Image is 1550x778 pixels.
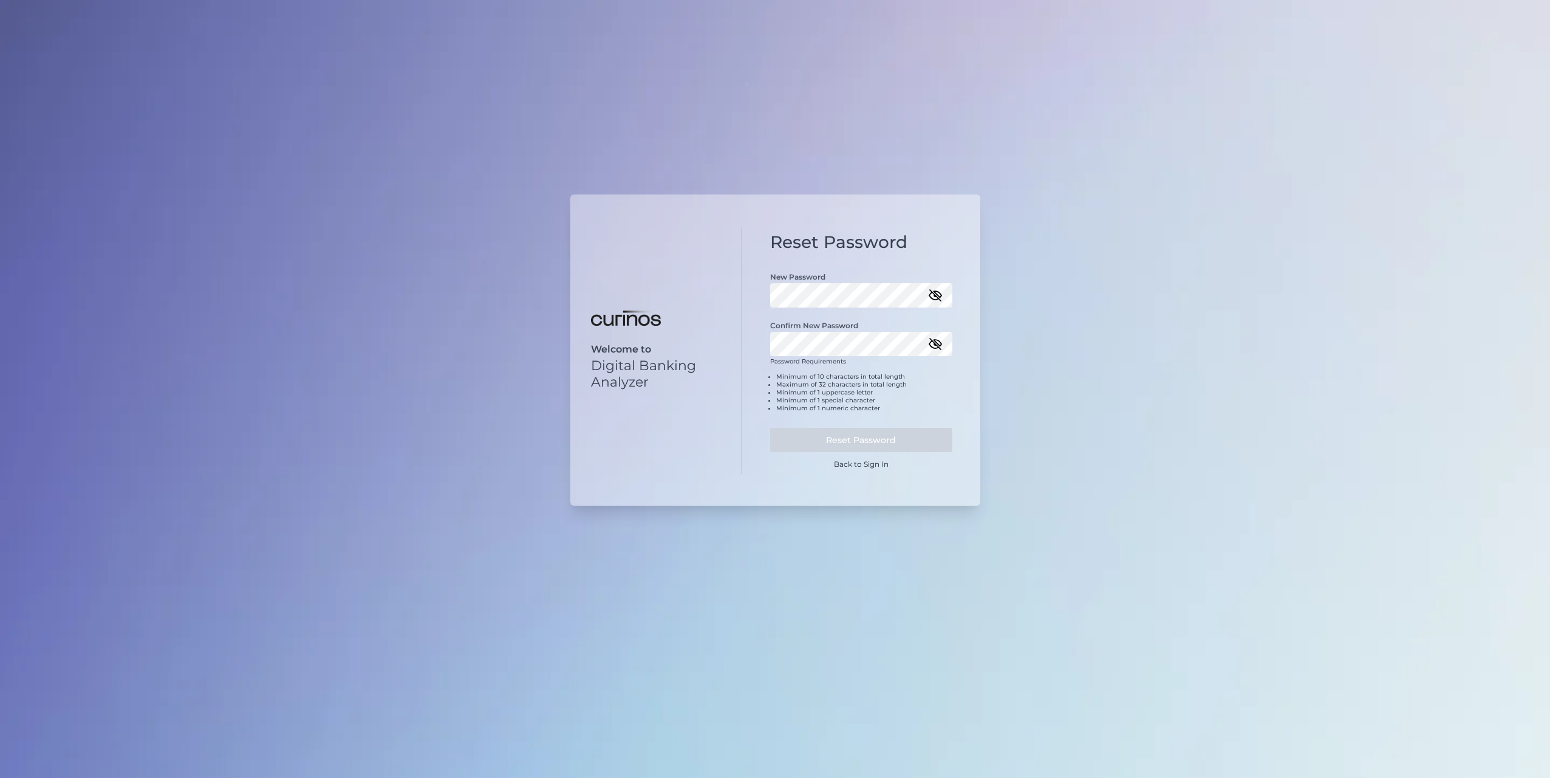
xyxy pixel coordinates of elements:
[776,404,952,412] li: Minimum of 1 numeric character
[591,357,722,390] p: Digital Banking Analyzer
[776,396,952,404] li: Minimum of 1 special character
[591,311,661,326] img: Digital Banking Analyzer
[776,373,952,380] li: Minimum of 10 characters in total length
[770,428,952,452] button: Reset Password
[770,321,858,330] label: Confirm New Password
[770,232,952,253] h1: Reset Password
[591,343,722,355] p: Welcome to
[770,272,825,281] label: New Password
[776,388,952,396] li: Minimum of 1 uppercase letter
[834,460,889,469] a: Back to Sign In
[770,357,952,422] div: Password Requirements
[776,380,952,388] li: Maximum of 32 characters in total length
